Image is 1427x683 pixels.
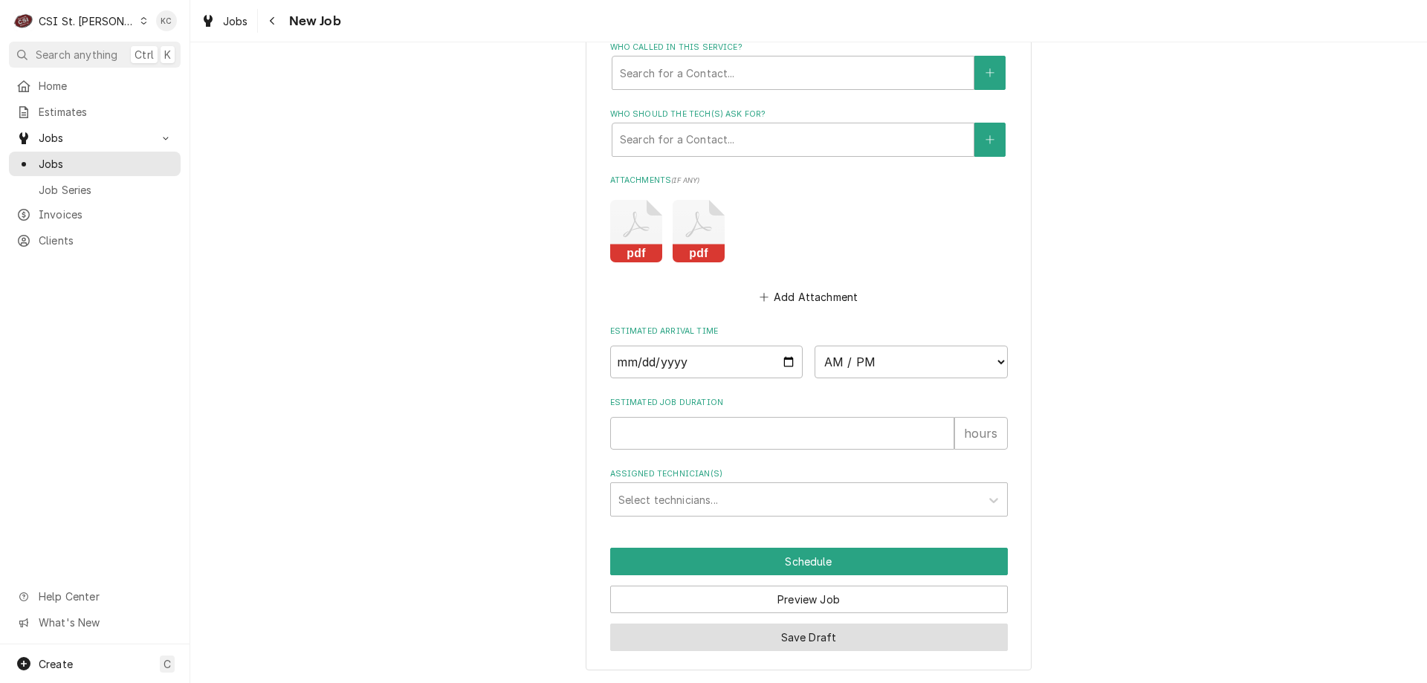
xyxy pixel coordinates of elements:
[39,182,173,198] span: Job Series
[610,175,1008,187] label: Attachments
[610,42,1008,54] label: Who called in this service?
[223,13,248,29] span: Jobs
[610,200,662,262] button: pdf
[164,47,171,62] span: K
[156,10,177,31] div: Kelly Christen's Avatar
[986,135,994,145] svg: Create New Contact
[954,417,1008,450] div: hours
[13,10,34,31] div: C
[9,74,181,98] a: Home
[135,47,154,62] span: Ctrl
[610,624,1008,651] button: Save Draft
[39,658,73,670] span: Create
[610,397,1008,409] label: Estimated Job Duration
[164,656,171,672] span: C
[610,109,1008,157] div: Who should the tech(s) ask for?
[610,575,1008,613] div: Button Group Row
[815,346,1008,378] select: Time Select
[610,346,803,378] input: Date
[39,13,135,29] div: CSI St. [PERSON_NAME]
[610,548,1008,651] div: Button Group
[261,9,285,33] button: Navigate back
[39,78,173,94] span: Home
[757,286,861,307] button: Add Attachment
[39,156,173,172] span: Jobs
[610,468,1008,480] label: Assigned Technician(s)
[39,130,151,146] span: Jobs
[9,202,181,227] a: Invoices
[39,615,172,630] span: What's New
[610,613,1008,651] div: Button Group Row
[156,10,177,31] div: KC
[285,11,341,31] span: New Job
[195,9,254,33] a: Jobs
[610,326,1008,337] label: Estimated Arrival Time
[9,100,181,124] a: Estimates
[610,42,1008,90] div: Who called in this service?
[39,207,173,222] span: Invoices
[610,175,1008,307] div: Attachments
[610,109,1008,120] label: Who should the tech(s) ask for?
[39,589,172,604] span: Help Center
[974,123,1006,157] button: Create New Contact
[610,397,1008,450] div: Estimated Job Duration
[9,178,181,202] a: Job Series
[36,47,117,62] span: Search anything
[610,586,1008,613] button: Preview Job
[39,233,173,248] span: Clients
[9,152,181,176] a: Jobs
[610,326,1008,378] div: Estimated Arrival Time
[673,200,725,262] button: pdf
[974,56,1006,90] button: Create New Contact
[9,584,181,609] a: Go to Help Center
[986,68,994,78] svg: Create New Contact
[671,176,699,184] span: ( if any )
[610,548,1008,575] div: Button Group Row
[610,468,1008,517] div: Assigned Technician(s)
[13,10,34,31] div: CSI St. Louis's Avatar
[39,104,173,120] span: Estimates
[610,548,1008,575] button: Schedule
[9,610,181,635] a: Go to What's New
[9,228,181,253] a: Clients
[9,42,181,68] button: Search anythingCtrlK
[9,126,181,150] a: Go to Jobs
